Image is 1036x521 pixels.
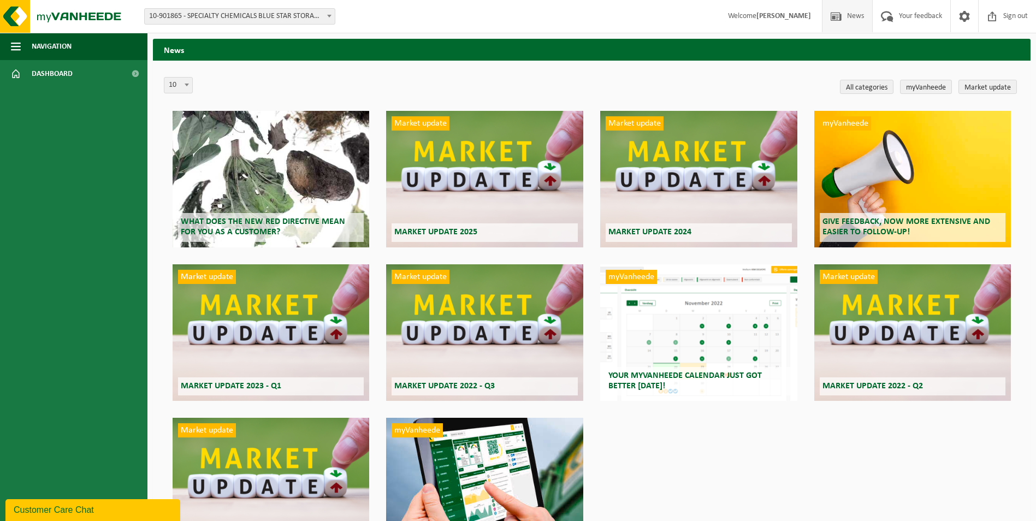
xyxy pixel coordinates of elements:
[144,8,335,25] span: 10-901865 - SPECIALTY CHEMICALS BLUE STAR STORAGE - ZWIJNDRECHT
[386,111,583,247] a: Market update Market update 2025
[178,423,236,437] span: Market update
[164,78,192,93] span: 10
[153,39,1031,60] h2: News
[164,77,193,93] span: 10
[814,111,1011,247] a: myVanheede Give feedback, now more extensive and easier to follow-up!
[392,116,449,131] span: Market update
[394,382,495,390] span: Market update 2022 - Q3
[178,270,236,284] span: Market update
[822,217,990,236] span: Give feedback, now more extensive and easier to follow-up!
[606,270,657,284] span: myVanheede
[5,497,182,521] iframe: chat widget
[32,33,72,60] span: Navigation
[392,423,443,437] span: myVanheede
[814,264,1011,401] a: Market update Market update 2022 - Q2
[958,80,1017,94] a: Market update
[394,228,477,236] span: Market update 2025
[900,80,952,94] a: myVanheede
[608,228,691,236] span: Market update 2024
[181,217,345,236] span: What does the new RED directive mean for you as a customer?
[386,264,583,401] a: Market update Market update 2022 - Q3
[606,116,664,131] span: Market update
[820,116,871,131] span: myVanheede
[173,264,369,401] a: Market update Market update 2023 - Q1
[392,270,449,284] span: Market update
[822,382,923,390] span: Market update 2022 - Q2
[173,111,369,247] a: What does the new RED directive mean for you as a customer?
[608,371,762,390] span: Your myVanheede calendar just got better [DATE]!
[728,12,811,20] font: Welcome
[820,270,878,284] span: Market update
[756,12,811,20] strong: [PERSON_NAME]
[600,111,797,247] a: Market update Market update 2024
[181,382,281,390] span: Market update 2023 - Q1
[32,60,73,87] span: Dashboard
[145,9,335,24] span: 10-901865 - SPECIALTY CHEMICALS BLUE STAR STORAGE - ZWIJNDRECHT
[600,264,797,401] a: myVanheede Your myVanheede calendar just got better [DATE]!
[840,80,893,94] a: All categories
